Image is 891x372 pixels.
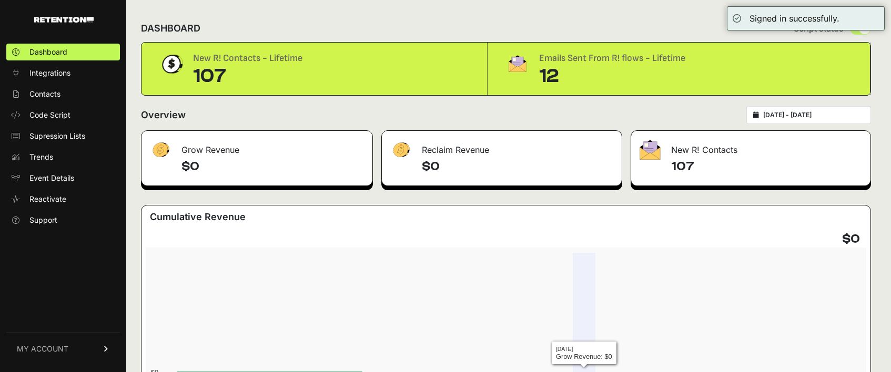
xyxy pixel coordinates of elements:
div: Grow Revenue [141,131,372,162]
a: Contacts [6,86,120,102]
div: 12 [539,66,685,87]
img: fa-envelope-19ae18322b30453b285274b1b8af3d052b27d846a4fbe8435d1a52b978f639a2.png [640,140,661,160]
img: fa-dollar-13500eef13a19c4ab2b9ed9ad552e47b0d9fc28b02b83b90ba0e00f96d6372e9.png [390,140,411,160]
a: MY ACCOUNT [6,333,120,365]
div: 107 [193,66,302,87]
span: Code Script [29,110,70,120]
div: Emails Sent From R! flows - Lifetime [539,51,685,66]
a: Support [6,212,120,229]
div: New R! Contacts - Lifetime [193,51,302,66]
a: Code Script [6,107,120,123]
a: Supression Lists [6,128,120,144]
h4: $0 [422,158,614,175]
div: Signed in successfully. [750,12,839,25]
span: Support [29,215,57,225]
a: Trends [6,149,120,166]
a: Dashboard [6,44,120,60]
span: Contacts [29,89,60,99]
h4: $0 [181,158,364,175]
img: fa-dollar-13500eef13a19c4ab2b9ed9ad552e47b0d9fc28b02b83b90ba0e00f96d6372e9.png [150,140,171,160]
span: Supression Lists [29,131,85,141]
span: Reactivate [29,194,66,204]
a: Integrations [6,65,120,81]
img: Retention.com [34,17,94,23]
div: Reclaim Revenue [382,131,622,162]
span: Integrations [29,68,70,78]
h4: 107 [671,158,862,175]
span: Event Details [29,173,74,183]
div: New R! Contacts [631,131,870,162]
img: fa-envelope-19ae18322b30453b285274b1b8af3d052b27d846a4fbe8435d1a52b978f639a2.png [504,51,531,76]
span: Dashboard [29,47,67,57]
h2: Overview [141,108,186,122]
span: MY ACCOUNT [17,344,68,354]
a: Reactivate [6,191,120,208]
a: Event Details [6,170,120,187]
img: dollar-coin-05c43ed7efb7bc0c12610022525b4bbbb207c7efeef5aecc26f025e68dcafac9.png [158,51,185,77]
span: Trends [29,152,53,162]
h2: DASHBOARD [141,21,200,36]
h3: Cumulative Revenue [150,210,246,224]
h4: $0 [842,231,860,247]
